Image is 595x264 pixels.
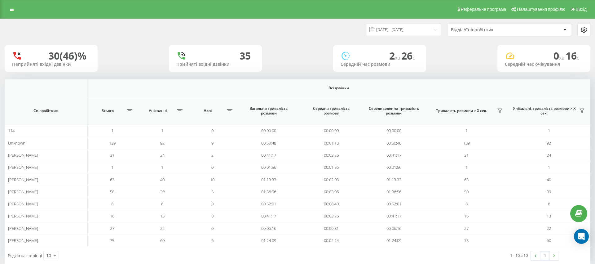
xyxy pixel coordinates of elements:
[300,161,363,173] td: 00:01:56
[237,210,300,222] td: 00:41:17
[300,198,363,210] td: 00:08:40
[428,108,495,113] span: Тривалість розмови > Х сек.
[243,106,294,116] span: Загальна тривалість розмови
[240,50,251,62] div: 35
[553,49,566,62] span: 0
[412,54,415,61] span: c
[566,49,579,62] span: 16
[211,140,214,146] span: 9
[510,252,528,258] div: 1 - 10 з 10
[363,198,425,210] td: 00:52:01
[160,226,165,231] span: 22
[547,177,551,182] span: 40
[161,128,163,133] span: 1
[300,210,363,222] td: 00:03:26
[505,62,583,67] div: Середній час очікування
[111,201,113,207] span: 8
[300,222,363,235] td: 00:00:31
[11,108,80,113] span: Співробітник
[110,152,114,158] span: 31
[363,186,425,198] td: 01:36:56
[300,173,363,186] td: 00:02:03
[109,140,116,146] span: 139
[111,164,113,170] span: 1
[461,7,506,12] span: Реферальна програма
[8,238,38,243] span: [PERSON_NAME]
[540,251,549,260] a: 1
[211,128,214,133] span: 0
[110,226,114,231] span: 27
[547,189,551,195] span: 39
[160,238,165,243] span: 60
[211,189,214,195] span: 5
[577,54,579,61] span: c
[8,213,38,219] span: [PERSON_NAME]
[306,106,357,116] span: Середня тривалість розмови
[176,62,254,67] div: Прийняті вхідні дзвінки
[300,125,363,137] td: 00:00:00
[548,128,550,133] span: 1
[511,106,577,116] span: Унікальні, тривалість розмови > Х сек.
[300,235,363,247] td: 00:02:24
[140,108,175,113] span: Унікальні
[110,177,114,182] span: 63
[211,238,214,243] span: 6
[395,54,401,61] span: хв
[451,27,525,33] div: Відділ/Співробітник
[237,235,300,247] td: 01:24:09
[363,161,425,173] td: 00:01:56
[341,62,419,67] div: Середній час розмови
[110,213,114,219] span: 16
[547,152,551,158] span: 24
[363,235,425,247] td: 01:24:09
[464,226,469,231] span: 27
[463,140,470,146] span: 139
[547,140,551,146] span: 92
[464,213,469,219] span: 16
[559,54,566,61] span: хв
[111,128,113,133] span: 1
[160,140,165,146] span: 92
[237,198,300,210] td: 00:52:01
[8,253,42,258] span: Рядків на сторінці
[8,201,38,207] span: [PERSON_NAME]
[300,186,363,198] td: 00:03:08
[237,125,300,137] td: 00:00:00
[576,7,587,12] span: Вихід
[363,173,425,186] td: 01:13:33
[389,49,401,62] span: 2
[237,137,300,149] td: 00:50:48
[90,108,125,113] span: Всього
[547,226,551,231] span: 22
[8,128,15,133] span: 114
[464,152,469,158] span: 31
[363,222,425,235] td: 00:06:16
[465,201,468,207] span: 8
[211,201,214,207] span: 0
[465,164,468,170] span: 1
[110,189,114,195] span: 50
[368,106,419,116] span: Середньоденна тривалість розмови
[401,49,415,62] span: 26
[161,201,163,207] span: 6
[574,229,589,244] div: Open Intercom Messenger
[300,149,363,161] td: 00:03:26
[517,7,565,12] span: Налаштування профілю
[210,177,214,182] span: 10
[363,210,425,222] td: 00:41:17
[211,213,214,219] span: 0
[211,164,214,170] span: 0
[363,137,425,149] td: 00:50:48
[548,164,550,170] span: 1
[548,201,550,207] span: 6
[8,177,38,182] span: [PERSON_NAME]
[237,149,300,161] td: 00:41:17
[211,152,214,158] span: 2
[161,164,163,170] span: 1
[160,177,165,182] span: 40
[464,238,469,243] span: 75
[160,213,165,219] span: 13
[237,173,300,186] td: 01:13:33
[464,177,469,182] span: 63
[363,125,425,137] td: 00:00:00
